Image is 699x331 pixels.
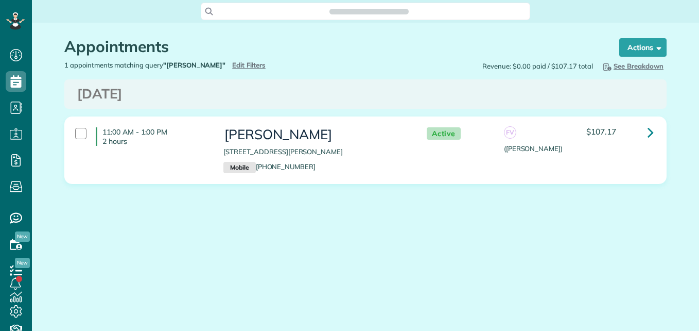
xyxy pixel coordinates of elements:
span: Active [427,127,461,140]
span: Search ZenMaid… [340,6,398,16]
span: FV [504,126,516,139]
button: Actions [619,38,667,57]
span: $107.17 [586,126,616,137]
h3: [DATE] [77,87,654,102]
p: 2 hours [102,137,208,146]
small: Mobile [223,162,255,173]
a: Edit Filters [232,61,266,69]
h3: [PERSON_NAME] [223,127,406,142]
p: [STREET_ADDRESS][PERSON_NAME] [223,147,406,157]
button: See Breakdown [598,60,667,72]
div: 1 appointments matching query [57,60,365,70]
span: Revenue: $0.00 paid / $107.17 total [482,61,593,71]
span: New [15,231,30,242]
span: ([PERSON_NAME]) [504,144,563,153]
span: See Breakdown [601,62,663,70]
a: Mobile[PHONE_NUMBER] [223,162,316,171]
h4: 11:00 AM - 1:00 PM [96,127,208,146]
strong: "[PERSON_NAME]" [163,61,225,69]
span: New [15,258,30,268]
h1: Appointments [64,38,600,55]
